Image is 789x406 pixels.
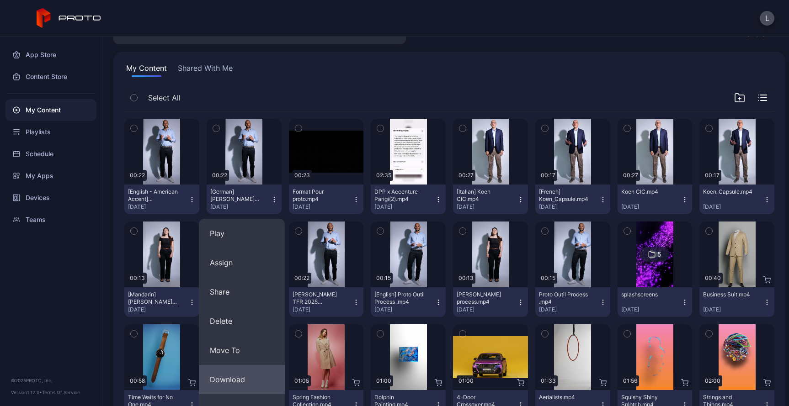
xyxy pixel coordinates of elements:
[535,287,610,317] button: Proto Outil Process .mp4[DATE]
[293,203,353,211] div: [DATE]
[128,291,178,306] div: [Mandarin] Céline ReInvention process.mp4
[293,188,343,203] div: Format Pour proto.mp4
[699,185,774,214] button: Koen_Capsule.mp4[DATE]
[374,203,435,211] div: [DATE]
[128,203,188,211] div: [DATE]
[621,188,672,195] div: Koen CIC.mp4
[124,63,169,77] button: My Content
[703,291,753,298] div: Business Suit.mp4
[199,277,285,306] button: Share
[199,306,285,336] button: Delete
[289,185,364,214] button: Format Pour proto.mp4[DATE]
[657,250,661,258] div: 5
[199,219,285,248] button: Play
[621,306,682,313] div: [DATE]
[457,306,517,313] div: [DATE]
[128,306,188,313] div: [DATE]
[42,390,80,395] a: Terms Of Service
[374,188,425,203] div: DPP x Accenture Parigi(2).mp4
[539,188,589,203] div: [French] Koen_Capsule.mp4
[621,291,672,298] div: splashscreens
[207,185,282,214] button: [German] [PERSON_NAME] TFR 2025 PROTO(1).mp4[DATE]
[5,99,96,121] a: My Content
[618,185,693,214] button: Koen CIC.mp4[DATE]
[621,203,682,211] div: [DATE]
[199,365,285,394] button: Download
[703,306,763,313] div: [DATE]
[5,209,96,231] a: Teams
[703,203,763,211] div: [DATE]
[457,188,507,203] div: [Italian] Koen CIC.mp4
[11,390,42,395] span: Version 1.12.0 •
[124,185,199,214] button: [English - American Accent] [PERSON_NAME] TFR 2025 PROTO(1).mp4[DATE]
[539,291,589,306] div: Proto Outil Process .mp4
[535,185,610,214] button: [French] Koen_Capsule.mp4[DATE]
[5,143,96,165] a: Schedule
[539,394,589,401] div: Aerialists.mp4
[5,66,96,88] a: Content Store
[703,188,753,195] div: Koen_Capsule.mp4
[539,306,599,313] div: [DATE]
[5,187,96,209] a: Devices
[293,306,353,313] div: [DATE]
[371,185,446,214] button: DPP x Accenture Parigi(2).mp4[DATE]
[210,203,271,211] div: [DATE]
[210,188,261,203] div: [German] Lino TFR 2025 PROTO(1).mp4
[293,291,343,306] div: Lino TFR 2025 PROTO(1).mp4
[5,44,96,66] a: App Store
[371,287,446,317] button: [English] Proto Outil Process .mp4[DATE]
[5,121,96,143] a: Playlists
[453,287,528,317] button: [PERSON_NAME] process.mp4[DATE]
[760,11,774,26] button: L
[453,185,528,214] button: [Italian] Koen CIC.mp4[DATE]
[457,291,507,306] div: Céline ReInvention process.mp4
[374,306,435,313] div: [DATE]
[199,336,285,365] button: Move To
[148,92,181,103] span: Select All
[618,287,693,317] button: splashscreens[DATE]
[199,248,285,277] button: Assign
[5,165,96,187] a: My Apps
[11,377,91,384] div: © 2025 PROTO, Inc.
[699,287,774,317] button: Business Suit.mp4[DATE]
[128,188,178,203] div: [English - American Accent] Lino TFR 2025 PROTO(1).mp4
[457,203,517,211] div: [DATE]
[289,287,364,317] button: [PERSON_NAME] TFR 2025 PROTO(1).mp4[DATE]
[124,287,199,317] button: [Mandarin] [PERSON_NAME] process.mp4[DATE]
[539,203,599,211] div: [DATE]
[176,63,235,77] button: Shared With Me
[374,291,425,306] div: [English] Proto Outil Process .mp4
